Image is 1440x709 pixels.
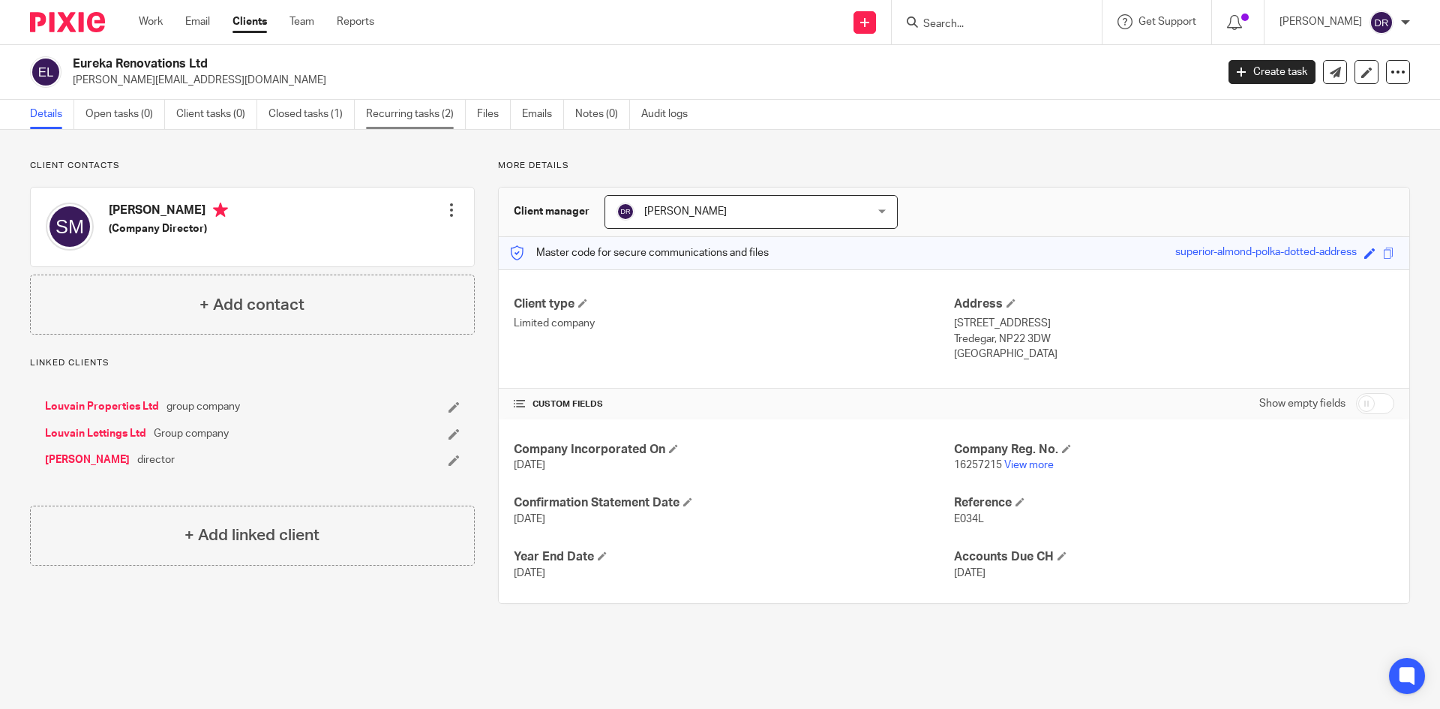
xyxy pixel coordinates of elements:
[46,203,94,251] img: svg%3E
[954,514,984,524] span: E034L
[137,452,175,467] span: director
[514,495,954,511] h4: Confirmation Statement Date
[514,398,954,410] h4: CUSTOM FIELDS
[184,524,319,547] h4: + Add linked client
[514,442,954,458] h4: Company Incorporated On
[45,399,159,414] a: Louvain Properties Ltd
[139,14,163,29] a: Work
[109,203,228,221] h4: [PERSON_NAME]
[644,206,727,217] span: [PERSON_NAME]
[954,442,1394,458] h4: Company Reg. No.
[641,100,699,129] a: Audit logs
[514,460,545,470] span: [DATE]
[514,514,545,524] span: [DATE]
[73,73,1206,88] p: [PERSON_NAME][EMAIL_ADDRESS][DOMAIN_NAME]
[514,316,954,331] p: Limited company
[30,12,105,32] img: Pixie
[616,203,634,221] img: svg%3E
[954,549,1394,565] h4: Accounts Due CH
[337,14,374,29] a: Reports
[1138,17,1196,27] span: Get Support
[289,14,314,29] a: Team
[1004,460,1054,470] a: View more
[514,549,954,565] h4: Year End Date
[30,357,475,369] p: Linked clients
[954,568,985,578] span: [DATE]
[1228,60,1315,84] a: Create task
[1369,11,1393,35] img: svg%3E
[477,100,511,129] a: Files
[166,399,240,414] span: group company
[268,100,355,129] a: Closed tasks (1)
[30,56,61,88] img: svg%3E
[510,245,769,260] p: Master code for secure communications and files
[498,160,1410,172] p: More details
[1259,396,1345,411] label: Show empty fields
[232,14,267,29] a: Clients
[954,332,1394,347] p: Tredegar, NP22 3DW
[954,316,1394,331] p: [STREET_ADDRESS]
[954,495,1394,511] h4: Reference
[514,296,954,312] h4: Client type
[176,100,257,129] a: Client tasks (0)
[954,347,1394,362] p: [GEOGRAPHIC_DATA]
[30,160,475,172] p: Client contacts
[185,14,210,29] a: Email
[514,204,589,219] h3: Client manager
[954,460,1002,470] span: 16257215
[366,100,466,129] a: Recurring tasks (2)
[1279,14,1362,29] p: [PERSON_NAME]
[109,221,228,236] h5: (Company Director)
[45,426,146,441] a: Louvain Lettings Ltd
[73,56,979,72] h2: Eureka Renovations Ltd
[954,296,1394,312] h4: Address
[1175,245,1357,262] div: superior-almond-polka-dotted-address
[30,100,74,129] a: Details
[45,452,130,467] a: [PERSON_NAME]
[522,100,564,129] a: Emails
[575,100,630,129] a: Notes (0)
[922,18,1057,32] input: Search
[514,568,545,578] span: [DATE]
[213,203,228,218] i: Primary
[199,293,304,317] h4: + Add contact
[154,426,229,441] span: Group company
[85,100,165,129] a: Open tasks (0)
